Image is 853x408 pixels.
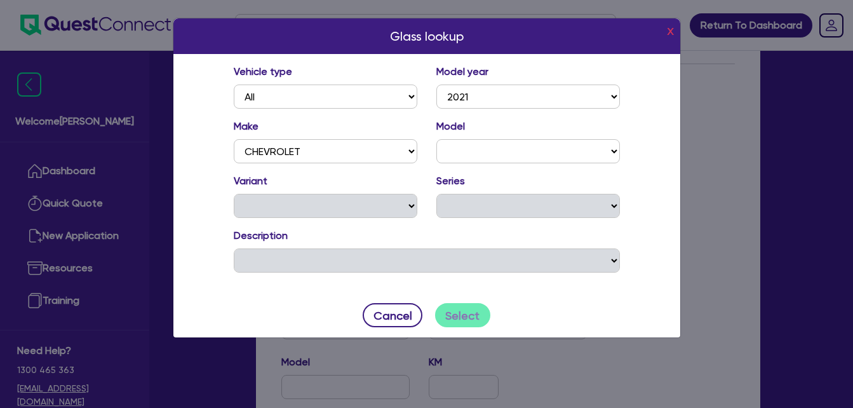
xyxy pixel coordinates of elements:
[390,29,464,44] h3: Glass lookup
[435,303,490,327] button: Select
[664,20,677,41] button: x
[363,303,422,327] button: Cancel
[234,64,292,79] label: Vehicle type
[436,64,488,79] label: Model year
[234,119,259,134] label: Make
[436,173,465,189] label: Series
[234,228,288,243] label: Description
[436,119,465,134] label: Model
[234,173,267,189] label: Variant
